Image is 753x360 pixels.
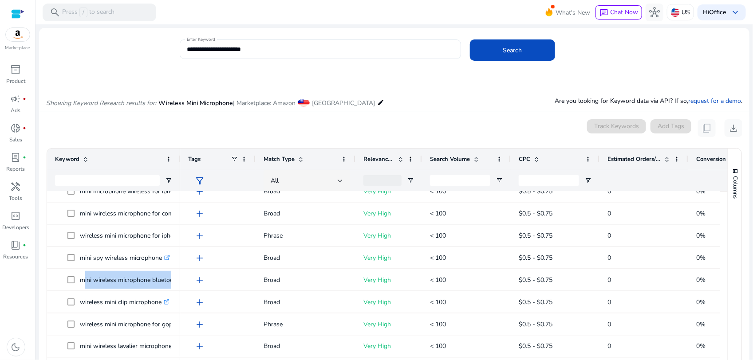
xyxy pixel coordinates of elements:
[188,155,201,163] span: Tags
[80,293,170,311] p: wireless mini clip microphone
[11,342,21,352] span: dark_mode
[264,315,347,333] p: Phrase
[363,293,414,311] p: Very High
[194,275,205,286] span: add
[312,99,375,107] span: [GEOGRAPHIC_DATA]
[731,176,739,199] span: Columns
[496,177,503,184] button: Open Filter Menu
[363,249,414,267] p: Very High
[696,276,706,284] span: 0%
[607,254,611,262] span: 0
[23,156,27,159] span: fiber_manual_record
[80,227,189,245] p: wireless mini microphone for iphone
[11,106,21,114] p: Ads
[6,28,30,41] img: amazon.svg
[264,249,347,267] p: Broad
[194,253,205,263] span: add
[696,254,706,262] span: 0%
[158,99,233,107] span: Wireless Mini Microphone
[11,211,21,221] span: code_blocks
[696,187,706,196] span: 0%
[730,7,741,18] span: keyboard_arrow_down
[23,97,27,101] span: fiber_manual_record
[11,123,21,133] span: donut_small
[595,5,642,20] button: chatChat Now
[607,276,611,284] span: 0
[649,7,660,18] span: hub
[80,337,201,356] p: mini wireless lavalier microphone system
[599,8,608,17] span: chat
[607,155,661,163] span: Estimated Orders/Month
[503,46,522,55] span: Search
[696,155,740,163] span: Conversion Rate
[5,45,30,51] p: Marketplace
[80,271,187,289] p: mini wireless microphone bluetooth
[11,64,21,75] span: inventory_2
[165,177,172,184] button: Open Filter Menu
[264,227,347,245] p: Phrase
[7,165,25,173] p: Reports
[6,77,25,85] p: Product
[519,209,552,218] span: $0.5 - $0.75
[9,194,23,202] p: Tools
[363,227,414,245] p: Very High
[55,155,79,163] span: Keyword
[363,204,414,223] p: Very High
[671,8,680,17] img: us.svg
[11,240,21,250] span: book_4
[430,209,446,218] span: < 100
[194,176,205,186] span: filter_alt
[264,337,347,356] p: Broad
[194,319,205,330] span: add
[79,8,87,17] span: /
[9,136,22,144] p: Sales
[703,9,726,16] p: Hi
[194,231,205,241] span: add
[430,175,490,186] input: Search Volume Filter Input
[607,231,611,240] span: 0
[696,342,706,351] span: 0%
[4,253,28,261] p: Resources
[363,271,414,289] p: Very High
[696,231,706,240] span: 0%
[264,182,347,200] p: Broad
[555,96,742,106] p: Are you looking for Keyword data via API? If so, .
[430,298,446,306] span: < 100
[607,320,611,329] span: 0
[194,186,205,197] span: add
[46,99,156,107] i: Showing Keyword Research results for:
[519,175,579,186] input: CPC Filter Input
[430,155,470,163] span: Search Volume
[728,123,739,133] span: download
[696,298,706,306] span: 0%
[607,187,611,196] span: 0
[271,176,279,185] span: All
[430,187,446,196] span: < 100
[233,99,296,107] span: | Marketplace: Amazon
[607,342,611,351] span: 0
[607,298,611,306] span: 0
[407,177,414,184] button: Open Filter Menu
[55,175,160,186] input: Keyword Filter Input
[646,4,663,21] button: hub
[584,177,591,184] button: Open Filter Menu
[519,276,552,284] span: $0.5 - $0.75
[80,204,196,223] p: mini wireless microphone for computer
[519,254,552,262] span: $0.5 - $0.75
[696,320,706,329] span: 0%
[519,298,552,306] span: $0.5 - $0.75
[23,243,27,247] span: fiber_manual_record
[519,155,530,163] span: CPC
[363,155,394,163] span: Relevance Score
[430,231,446,240] span: < 100
[519,320,552,329] span: $0.5 - $0.75
[709,8,726,16] b: Office
[11,181,21,192] span: handyman
[363,337,414,356] p: Very High
[80,249,170,267] p: mini spy wireless microphone
[430,320,446,329] span: < 100
[187,36,215,43] mat-label: Enter Keyword
[377,97,384,108] mat-icon: edit
[688,97,741,105] a: request for a demo
[430,254,446,262] span: < 100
